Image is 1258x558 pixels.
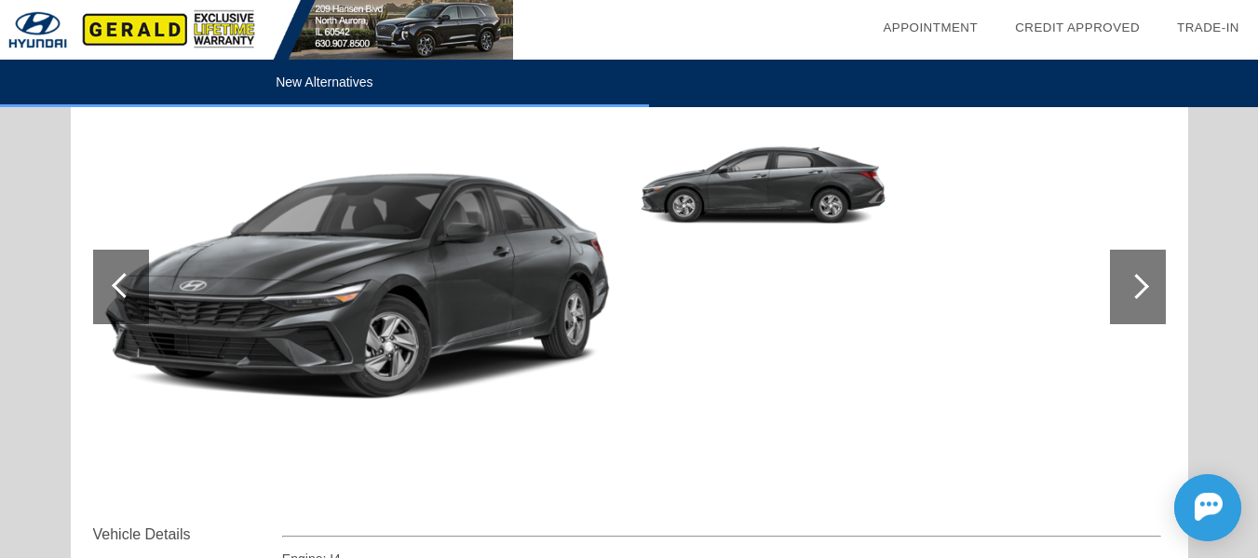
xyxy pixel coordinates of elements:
[1177,20,1239,34] a: Trade-In
[93,89,621,484] img: hyundai_25elantrase_angularfront_ecotronicgraypearl
[635,89,891,281] img: hyundai_25elantrase_ecotronicgraypearl
[93,524,282,546] div: Vehicle Details
[1090,457,1258,558] iframe: Chat Assistance
[1015,20,1140,34] a: Credit Approved
[883,20,978,34] a: Appointment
